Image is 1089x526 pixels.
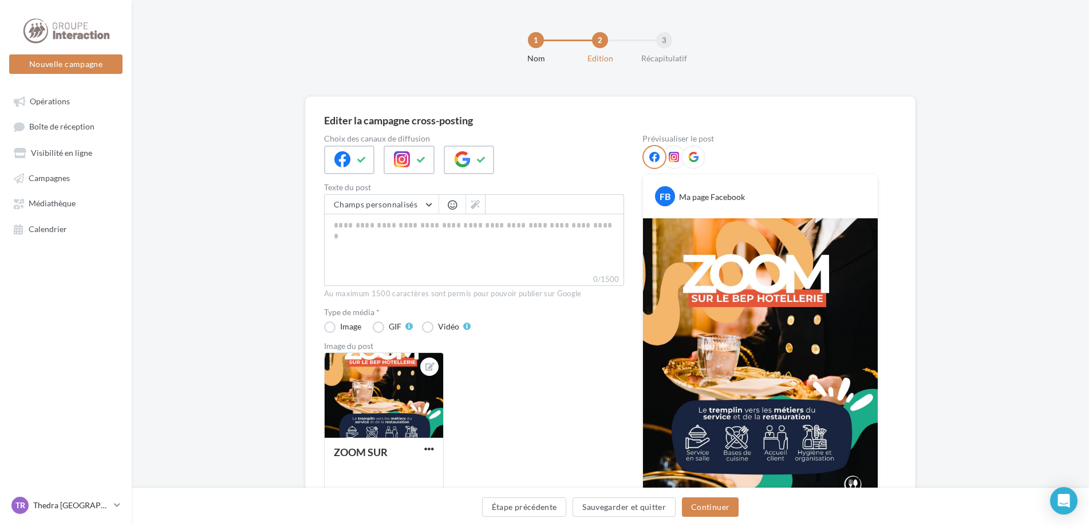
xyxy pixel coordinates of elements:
[573,497,676,517] button: Sauvegarder et quitter
[482,497,567,517] button: Étape précédente
[628,53,701,64] div: Récapitulatif
[324,308,624,316] label: Type de média *
[325,195,439,214] button: Champs personnalisés
[642,135,878,143] div: Prévisualiser le post
[592,32,608,48] div: 2
[29,173,70,183] span: Campagnes
[324,183,624,191] label: Texte du post
[9,54,123,74] button: Nouvelle campagne
[682,497,739,517] button: Continuer
[30,96,70,106] span: Opérations
[679,191,745,203] div: Ma page Facebook
[324,115,473,125] div: Editer la campagne cross-posting
[7,167,125,188] a: Campagnes
[324,289,624,299] div: Au maximum 1500 caractères sont permis pour pouvoir publier sur Google
[324,273,624,286] label: 0/1500
[7,142,125,163] a: Visibilité en ligne
[7,218,125,239] a: Calendrier
[7,91,125,111] a: Opérations
[29,199,76,209] span: Médiathèque
[389,323,401,331] div: GIF
[29,122,94,132] span: Boîte de réception
[324,342,624,350] div: Image du post
[9,494,123,516] a: TR Thedra [GEOGRAPHIC_DATA]
[15,500,25,511] span: TR
[655,186,675,206] div: FB
[499,53,573,64] div: Nom
[334,446,388,458] div: ZOOM SUR
[334,199,417,209] span: Champs personnalisés
[340,323,361,331] div: Image
[29,224,67,234] span: Calendrier
[563,53,637,64] div: Edition
[33,500,109,511] p: Thedra [GEOGRAPHIC_DATA]
[656,32,672,48] div: 3
[7,193,125,213] a: Médiathèque
[1050,487,1078,515] div: Open Intercom Messenger
[7,116,125,137] a: Boîte de réception
[324,135,624,143] label: Choix des canaux de diffusion
[31,148,92,158] span: Visibilité en ligne
[438,323,459,331] div: Vidéo
[528,32,544,48] div: 1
